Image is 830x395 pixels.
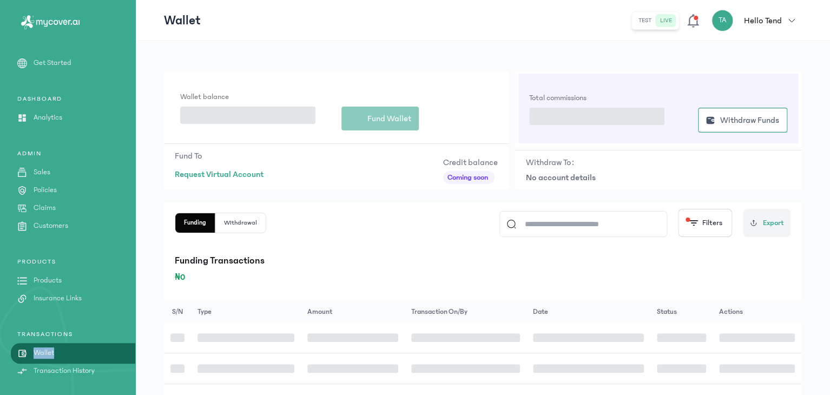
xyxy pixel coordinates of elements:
[712,10,801,31] button: TAHello Tend
[175,213,215,233] button: Funding
[34,365,95,377] p: Transaction History
[175,271,791,284] p: ₦0
[301,301,405,322] th: Amount
[720,114,779,127] span: Withdraw Funds
[34,202,56,214] p: Claims
[175,253,791,268] p: Funding Transactions
[656,14,676,27] button: live
[164,12,201,29] p: Wallet
[698,108,787,133] button: Withdraw Funds
[34,112,62,123] p: Analytics
[34,293,82,304] p: Insurance Links
[712,10,733,31] div: TA
[763,218,784,229] span: Export
[164,301,191,322] th: S/N
[526,171,791,184] p: No account details
[529,93,587,103] span: Total commissions
[175,164,283,184] button: Request Virtual Account
[650,301,713,322] th: Status
[341,107,419,130] button: Fund Wallet
[367,112,411,125] span: Fund Wallet
[175,149,283,162] p: Fund To
[713,301,801,322] th: Actions
[526,301,650,322] th: Date
[34,185,57,196] p: Policies
[215,213,266,233] button: Withdrawal
[678,209,732,237] button: Filters
[34,347,54,359] p: Wallet
[34,57,71,69] p: Get Started
[526,156,574,169] p: Withdraw To:
[34,167,50,178] p: Sales
[191,301,301,322] th: Type
[443,156,498,169] p: Credit balance
[744,14,782,27] p: Hello Tend
[175,168,264,181] span: Request Virtual Account
[34,220,68,232] p: Customers
[634,14,656,27] button: test
[180,91,229,102] span: Wallet balance
[743,209,791,237] button: Export
[34,275,62,286] p: Products
[405,301,526,322] th: Transaction on/by
[447,172,488,183] span: Coming soon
